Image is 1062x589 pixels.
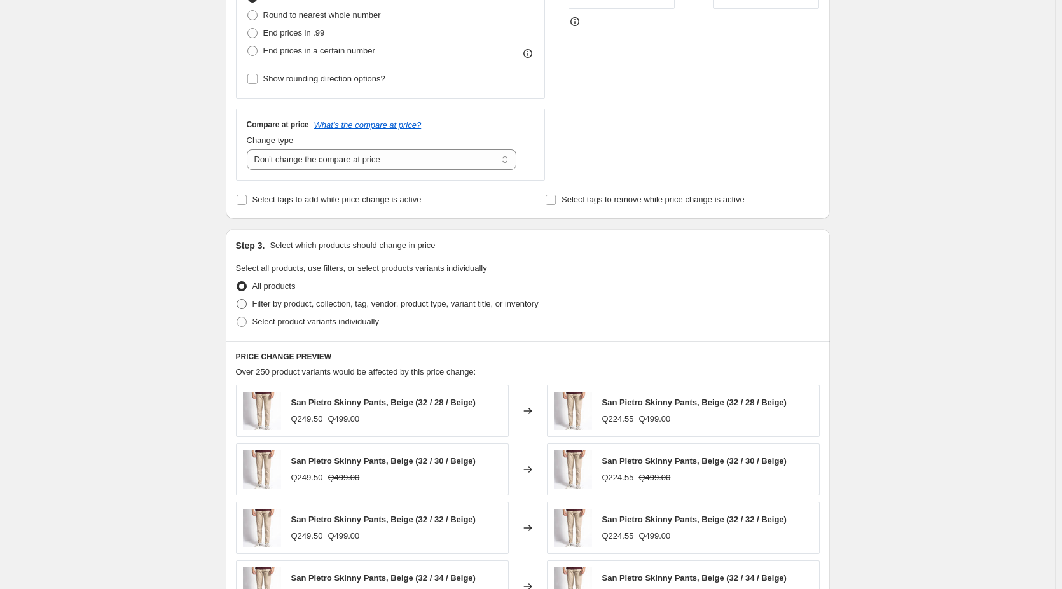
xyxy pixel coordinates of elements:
span: San Pietro Skinny Pants, Beige (32 / 32 / Beige) [291,515,476,524]
div: Q224.55 [602,413,634,426]
span: Change type [247,135,294,145]
img: MG_9961_6c3e7fa1-300c-4510-8a66-c1b7251788ad_80x.jpg [243,392,281,430]
span: Select product variants individually [252,317,379,326]
img: MG_9961_6c3e7fa1-300c-4510-8a66-c1b7251788ad_80x.jpg [554,392,592,430]
span: Over 250 product variants would be affected by this price change: [236,367,476,377]
span: San Pietro Skinny Pants, Beige (32 / 30 / Beige) [602,456,787,466]
div: Q249.50 [291,413,323,426]
span: San Pietro Skinny Pants, Beige (32 / 28 / Beige) [291,398,476,407]
span: Filter by product, collection, tag, vendor, product type, variant title, or inventory [252,299,539,308]
span: San Pietro Skinny Pants, Beige (32 / 30 / Beige) [291,456,476,466]
span: San Pietro Skinny Pants, Beige (32 / 34 / Beige) [602,573,787,583]
h2: Step 3. [236,239,265,252]
span: End prices in .99 [263,28,325,38]
span: All products [252,281,296,291]
div: Q224.55 [602,530,634,543]
p: Select which products should change in price [270,239,435,252]
span: Show rounding direction options? [263,74,385,83]
div: Q249.50 [291,471,323,484]
div: Q224.55 [602,471,634,484]
strike: Q499.00 [328,471,359,484]
strike: Q499.00 [328,530,359,543]
span: San Pietro Skinny Pants, Beige (32 / 28 / Beige) [602,398,787,407]
img: MG_9961_6c3e7fa1-300c-4510-8a66-c1b7251788ad_80x.jpg [554,509,592,547]
h3: Compare at price [247,120,309,130]
span: Select tags to add while price change is active [252,195,422,204]
h6: PRICE CHANGE PREVIEW [236,352,820,362]
div: Q249.50 [291,530,323,543]
span: San Pietro Skinny Pants, Beige (32 / 34 / Beige) [291,573,476,583]
img: MG_9961_6c3e7fa1-300c-4510-8a66-c1b7251788ad_80x.jpg [554,450,592,489]
span: San Pietro Skinny Pants, Beige (32 / 32 / Beige) [602,515,787,524]
button: What's the compare at price? [314,120,422,130]
span: End prices in a certain number [263,46,375,55]
img: MG_9961_6c3e7fa1-300c-4510-8a66-c1b7251788ad_80x.jpg [243,509,281,547]
strike: Q499.00 [638,471,670,484]
span: Select tags to remove while price change is active [562,195,745,204]
span: Round to nearest whole number [263,10,381,20]
strike: Q499.00 [638,530,670,543]
span: Select all products, use filters, or select products variants individually [236,263,487,273]
strike: Q499.00 [328,413,359,426]
strike: Q499.00 [638,413,670,426]
img: MG_9961_6c3e7fa1-300c-4510-8a66-c1b7251788ad_80x.jpg [243,450,281,489]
